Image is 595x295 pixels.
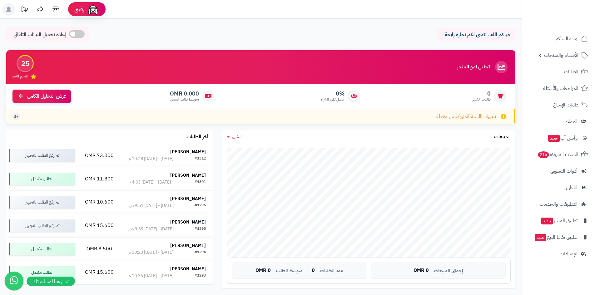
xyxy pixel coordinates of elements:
td: 15.600 OMR [77,261,121,284]
span: السلات المتروكة [537,150,578,159]
div: [DATE] - [DATE] 9:39 ص [128,226,174,232]
span: طلبات الإرجاع [553,101,578,109]
strong: [PERSON_NAME] [170,172,206,179]
div: [DATE] - [DATE] 10:28 م [128,156,173,162]
td: 15.600 OMR [77,214,121,237]
td: 10.600 OMR [77,191,121,214]
span: 216 [538,151,549,158]
span: رفيق [74,6,84,13]
span: المراجعات والأسئلة [543,84,578,93]
a: لوحة التحكم [526,31,591,46]
a: الطلبات [526,64,591,79]
span: متوسط طلب العميل [170,97,199,102]
span: متوسط الطلب: [275,268,303,273]
span: تنبيهات السلة المتروكة غير مفعلة [436,113,496,120]
span: جديد [541,218,553,224]
a: أدوات التسويق [526,164,591,179]
a: تطبيق نقاط البيعجديد [526,230,591,245]
span: التقارير [566,183,578,192]
div: تم رفع الطلب للتجهيز [9,219,75,232]
div: الطلب مكتمل [9,243,75,255]
span: جديد [548,135,560,142]
span: العملاء [565,117,578,126]
span: التطبيقات والخدمات [539,200,578,209]
a: وآتس آبجديد [526,130,591,145]
div: #1312 [195,156,206,162]
a: التقارير [526,180,591,195]
span: تقييم النمو [12,74,27,79]
h3: المبيعات [494,134,511,140]
span: 0% [321,90,345,97]
a: التطبيقات والخدمات [526,197,591,212]
div: #1293 [195,273,206,279]
strong: [PERSON_NAME] [170,195,206,202]
span: إعادة تحميل البيانات التلقائي [13,31,66,38]
h3: تحليل نمو المتجر [457,64,490,70]
div: [DATE] - [DATE] 10:23 م [128,249,173,256]
span: الشهر [231,133,242,140]
p: حياكم الله ، نتمنى لكم تجارة رابحة [442,31,511,38]
span: 0 OMR [255,268,271,273]
div: #1294 [195,249,206,256]
img: ai-face.png [87,3,99,16]
span: طلبات الشهر [473,97,491,102]
div: [DATE] - [DATE] 9:51 ص [128,203,174,209]
a: المراجعات والأسئلة [526,81,591,96]
a: تطبيق المتجرجديد [526,213,591,228]
span: إجمالي المبيعات: [433,268,463,273]
div: #1295 [195,226,206,232]
span: وآتس آب [548,134,578,142]
a: العملاء [526,114,591,129]
strong: [PERSON_NAME] [170,149,206,155]
strong: [PERSON_NAME] [170,266,206,272]
a: تحديثات المنصة [17,3,32,17]
span: الطلبات [564,67,578,76]
h3: آخر الطلبات [186,134,208,140]
span: | [306,268,308,273]
div: الطلب مكتمل [9,173,75,185]
span: عدد الطلبات: [319,268,343,273]
span: الأقسام والمنتجات [544,51,578,60]
div: تم رفع الطلب للتجهيز [9,149,75,162]
div: #1296 [195,203,206,209]
span: الإعدادات [560,249,578,258]
a: السلات المتروكة216 [526,147,591,162]
span: معدل تكرار الشراء [321,97,345,102]
span: تطبيق المتجر [541,216,578,225]
td: 73.000 OMR [77,144,121,167]
a: عرض التحليل الكامل [12,90,71,103]
a: طلبات الإرجاع [526,97,591,112]
td: 11.800 OMR [77,167,121,190]
div: الطلب مكتمل [9,266,75,279]
td: 8.500 OMR [77,238,121,261]
span: أدوات التسويق [550,167,578,175]
span: جديد [535,234,546,241]
span: 0 [473,90,491,97]
span: 0 [312,268,315,273]
div: #1301 [195,179,206,185]
span: 0.000 OMR [170,90,199,97]
span: لوحة التحكم [555,34,578,43]
a: الشهر [227,133,242,140]
span: 0 OMR [414,268,429,273]
div: تم رفع الطلب للتجهيز [9,196,75,209]
div: [DATE] - [DATE] 10:36 م [128,273,173,279]
strong: [PERSON_NAME] [170,242,206,249]
span: تطبيق نقاط البيع [534,233,578,242]
a: الإعدادات [526,246,591,261]
div: [DATE] - [DATE] 4:03 م [128,179,171,185]
strong: [PERSON_NAME] [170,219,206,225]
span: عرض التحليل الكامل [27,93,66,100]
span: +1 [14,114,18,119]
